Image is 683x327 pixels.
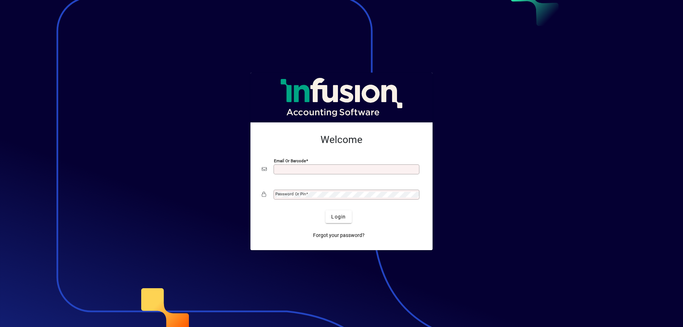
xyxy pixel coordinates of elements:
[274,158,306,163] mat-label: Email or Barcode
[275,191,306,196] mat-label: Password or Pin
[325,210,351,223] button: Login
[310,229,367,242] a: Forgot your password?
[262,134,421,146] h2: Welcome
[313,232,365,239] span: Forgot your password?
[331,213,346,221] span: Login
